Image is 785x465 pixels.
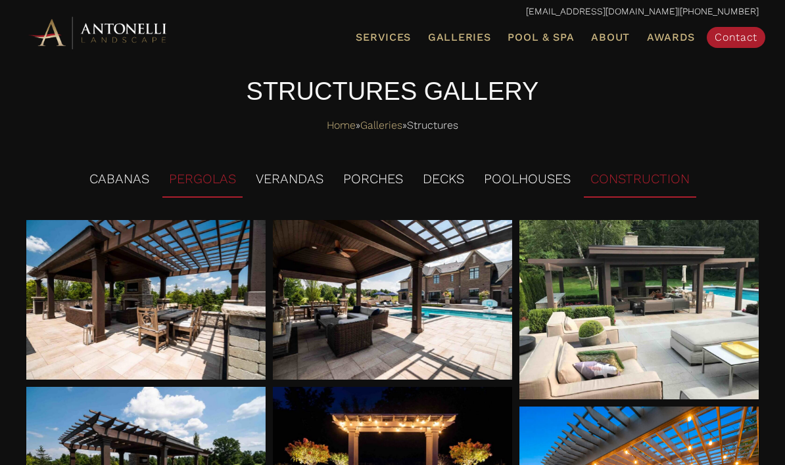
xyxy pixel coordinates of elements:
span: Structures [407,116,458,135]
img: Antonelli Horizontal Logo [26,14,171,51]
a: Galleries [423,29,496,46]
span: » » [327,116,458,135]
a: Awards [642,29,700,46]
span: Contact [715,31,757,43]
span: Services [356,32,411,43]
li: CABANAS [83,162,156,198]
li: CONSTRUCTION [584,162,696,198]
a: [PHONE_NUMBER] [680,6,759,16]
a: Pool & Spa [502,29,579,46]
a: Contact [707,27,765,48]
span: About [591,32,630,43]
li: POOLHOUSES [477,162,577,198]
h4: STRUCTURES GALLERY [26,74,759,109]
span: Awards [647,31,695,43]
span: Pool & Spa [508,31,574,43]
a: Home [327,116,356,135]
li: PORCHES [337,162,410,198]
li: VERANDAS [249,162,330,198]
a: Galleries [360,116,402,135]
li: DECKS [416,162,471,198]
p: | [26,3,759,20]
li: PERGOLAS [162,162,243,198]
a: Services [350,29,416,46]
a: [EMAIL_ADDRESS][DOMAIN_NAME] [526,6,678,16]
a: About [586,29,635,46]
span: Galleries [428,31,490,43]
nav: Breadcrumbs [26,116,759,135]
